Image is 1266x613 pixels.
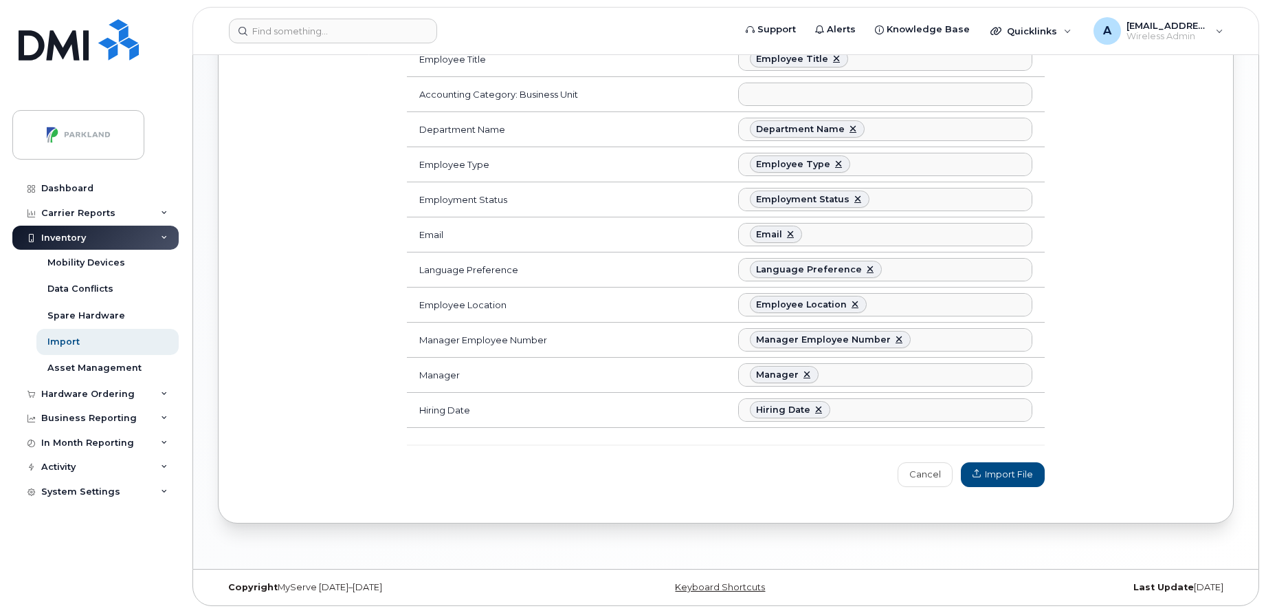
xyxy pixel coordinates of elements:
[756,159,830,170] div: Employee Type
[887,23,970,36] span: Knowledge Base
[675,582,765,592] a: Keyboard Shortcuts
[756,334,891,345] div: Manager Employee Number
[827,23,856,36] span: Alerts
[407,252,726,288] td: Language Preference
[756,369,799,380] div: Manager
[757,23,796,36] span: Support
[407,42,726,77] td: Employee Title
[218,582,557,593] div: MyServe [DATE]–[DATE]
[895,582,1234,593] div: [DATE]
[756,124,845,135] div: Department Name
[407,182,726,217] td: Employment Status
[1084,17,1233,45] div: Abisheik.Thiyagarajan@parkland.ca
[1103,23,1111,39] span: A
[407,112,726,147] td: Department Name
[228,582,278,592] strong: Copyright
[407,393,726,428] td: Hiring Date
[961,462,1045,487] button: Import File
[806,16,865,43] a: Alerts
[756,229,782,240] div: Email
[407,217,726,252] td: Email
[736,16,806,43] a: Support
[756,299,847,310] div: Employee Location
[1126,31,1209,42] span: Wireless Admin
[1007,25,1057,36] span: Quicklinks
[981,17,1081,45] div: Quicklinks
[756,405,810,416] div: Hiring Date
[756,264,862,275] div: Language Preference
[229,19,437,43] input: Find something...
[407,323,726,358] td: Manager Employee Number
[407,147,726,182] td: Employee Type
[407,358,726,393] td: Manager
[756,194,849,205] div: Employment Status
[898,462,953,487] a: Cancel
[1126,20,1209,31] span: [EMAIL_ADDRESS][DOMAIN_NAME]
[407,77,726,112] td: Accounting Category: Business Unit
[407,288,726,323] td: Employee Location
[865,16,979,43] a: Knowledge Base
[756,54,828,65] div: Employee Title
[973,468,1033,481] span: Import File
[1133,582,1194,592] strong: Last Update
